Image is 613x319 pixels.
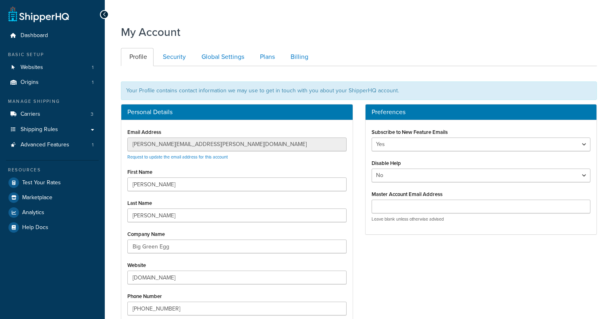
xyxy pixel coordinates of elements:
a: Help Docs [6,220,99,235]
a: Dashboard [6,28,99,43]
a: Security [154,48,192,66]
a: Carriers 3 [6,107,99,122]
span: 3 [91,111,94,118]
span: Carriers [21,111,40,118]
label: Company Name [127,231,165,237]
span: Advanced Features [21,142,69,148]
label: First Name [127,169,152,175]
p: Leave blank unless otherwise advised [372,216,591,222]
label: Subscribe to New Feature Emails [372,129,448,135]
a: ShipperHQ Home [8,6,69,22]
li: Websites [6,60,99,75]
label: Last Name [127,200,152,206]
span: Websites [21,64,43,71]
a: Shipping Rules [6,122,99,137]
li: Origins [6,75,99,90]
div: Your Profile contains contact information we may use to get in touch with you about your ShipperH... [121,81,597,100]
span: Shipping Rules [21,126,58,133]
span: 1 [92,142,94,148]
a: Plans [251,48,281,66]
label: Master Account Email Address [372,191,443,197]
a: Test Your Rates [6,175,99,190]
h1: My Account [121,24,181,40]
span: Marketplace [22,194,52,201]
label: Disable Help [372,160,401,166]
label: Website [127,262,146,268]
a: Request to update the email address for this account [127,154,228,160]
a: Marketplace [6,190,99,205]
span: Origins [21,79,39,86]
label: Phone Number [127,293,162,299]
span: 1 [92,79,94,86]
span: Analytics [22,209,44,216]
a: Origins 1 [6,75,99,90]
a: Websites 1 [6,60,99,75]
span: Dashboard [21,32,48,39]
li: Advanced Features [6,138,99,152]
a: Billing [282,48,315,66]
span: 1 [92,64,94,71]
div: Basic Setup [6,51,99,58]
li: Carriers [6,107,99,122]
a: Analytics [6,205,99,220]
h3: Personal Details [127,108,347,116]
a: Global Settings [193,48,251,66]
span: Test Your Rates [22,179,61,186]
a: Advanced Features 1 [6,138,99,152]
label: Email Address [127,129,161,135]
a: Profile [121,48,154,66]
span: Help Docs [22,224,48,231]
div: Manage Shipping [6,98,99,105]
div: Resources [6,167,99,173]
h3: Preferences [372,108,591,116]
